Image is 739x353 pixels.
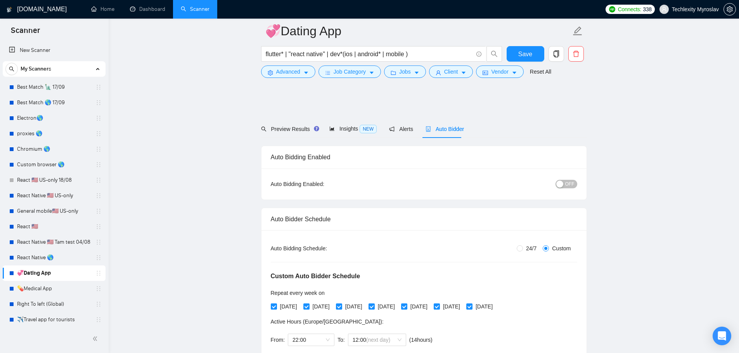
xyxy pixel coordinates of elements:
[95,255,102,261] span: holder
[375,302,398,311] span: [DATE]
[549,244,574,253] span: Custom
[17,188,91,203] a: React Native 🇺🇸 US-only
[618,5,641,14] span: Connects:
[17,219,91,234] a: React 🇺🇸
[266,49,473,59] input: Search Freelance Jobs...
[334,67,366,76] span: Job Category
[17,95,91,110] a: Best Match 🌎 17/09
[391,70,396,76] span: folder
[95,131,102,137] span: holder
[384,65,426,78] button: folderJobscaret-down
[95,115,102,121] span: holder
[723,3,736,15] button: setting
[95,317,102,323] span: holder
[318,65,381,78] button: barsJob Categorycaret-down
[573,26,583,36] span: edit
[444,67,458,76] span: Client
[440,302,463,311] span: [DATE]
[95,193,102,199] span: holder
[414,70,419,76] span: caret-down
[426,126,431,132] span: robot
[95,301,102,307] span: holder
[268,70,273,76] span: setting
[91,6,114,12] a: homeHome
[329,126,377,132] span: Insights
[549,50,564,57] span: copy
[399,67,411,76] span: Jobs
[407,302,431,311] span: [DATE]
[713,327,731,345] div: Open Intercom Messenger
[487,50,502,57] span: search
[17,110,91,126] a: Electron🌎
[436,70,441,76] span: user
[609,6,615,12] img: upwork-logo.png
[523,244,540,253] span: 24/7
[429,65,473,78] button: userClientcaret-down
[277,302,300,311] span: [DATE]
[5,25,46,41] span: Scanner
[276,67,300,76] span: Advanced
[325,70,331,76] span: bars
[17,157,91,172] a: Custom browser 🌎
[17,203,91,219] a: General mobile🇺🇸 US-only
[483,70,488,76] span: idcard
[353,334,402,346] span: 12:00
[95,84,102,90] span: holder
[95,162,102,168] span: holder
[271,337,285,343] span: From:
[271,290,325,296] span: Repeat every week on
[643,5,651,14] span: 338
[92,335,100,343] span: double-left
[530,67,551,76] a: Reset All
[271,272,360,281] h5: Custom Auto Bidder Schedule
[409,337,433,343] span: ( 14 hours)
[271,244,373,253] div: Auto Bidding Schedule:
[7,3,12,16] img: logo
[21,61,51,77] span: My Scanners
[271,146,577,168] div: Auto Bidding Enabled
[724,6,736,12] span: setting
[271,208,577,230] div: Auto Bidder Schedule
[292,334,330,346] span: 22:00
[569,50,583,57] span: delete
[181,6,209,12] a: searchScanner
[17,126,91,141] a: proxies 🌎
[271,319,384,325] span: Active Hours ( Europe/[GEOGRAPHIC_DATA] ):
[17,172,91,188] a: React 🇺🇸 US-only 18/08
[389,126,395,132] span: notification
[17,141,91,157] a: Chromium 🌎
[261,126,317,132] span: Preview Results
[313,125,320,132] div: Tooltip anchor
[723,6,736,12] a: setting
[17,234,91,250] a: React Native 🇺🇸 Tam test 04/08
[518,49,532,59] span: Save
[17,296,91,312] a: Right To left (Global)
[261,65,315,78] button: settingAdvancedcaret-down
[9,43,99,58] a: New Scanner
[95,146,102,152] span: holder
[360,125,377,133] span: NEW
[512,70,517,76] span: caret-down
[271,180,373,188] div: Auto Bidding Enabled:
[476,65,523,78] button: idcardVendorcaret-down
[549,46,564,62] button: copy
[661,7,667,12] span: user
[310,302,333,311] span: [DATE]
[95,224,102,230] span: holder
[329,126,335,131] span: area-chart
[486,46,502,62] button: search
[17,265,91,281] a: 💞Dating App
[17,312,91,327] a: ✈️Travel app for tourists
[366,337,390,343] span: (next day)
[265,21,571,41] input: Scanner name...
[303,70,309,76] span: caret-down
[342,302,365,311] span: [DATE]
[95,270,102,276] span: holder
[565,180,575,188] span: OFF
[261,126,267,132] span: search
[130,6,165,12] a: dashboardDashboard
[95,239,102,245] span: holder
[17,79,91,95] a: Best Match 🗽 17/09
[3,43,106,58] li: New Scanner
[472,302,496,311] span: [DATE]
